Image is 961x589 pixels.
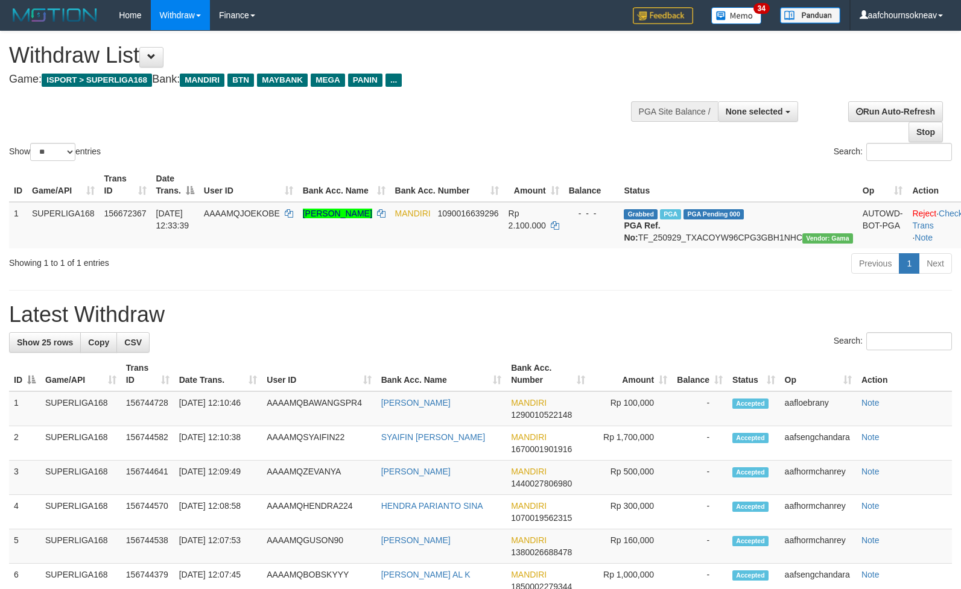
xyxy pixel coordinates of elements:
[262,357,376,391] th: User ID: activate to sort column ascending
[30,143,75,161] select: Showentries
[385,74,402,87] span: ...
[861,535,880,545] a: Note
[381,501,483,511] a: HENDRA PARIANTO SINA
[506,357,590,391] th: Bank Acc. Number: activate to sort column ascending
[303,209,372,218] a: [PERSON_NAME]
[121,461,174,495] td: 156744641
[40,391,121,426] td: SUPERLIGA168
[204,209,280,218] span: AAAAMQJOEKOBE
[590,495,672,529] td: Rp 300,000
[9,6,101,24] img: MOTION_logo.png
[437,209,498,218] span: Copy 1090016639296 to clipboard
[619,168,857,202] th: Status
[672,426,728,461] td: -
[227,74,254,87] span: BTN
[915,233,933,242] a: Note
[726,107,783,116] span: None selected
[9,332,81,353] a: Show 25 rows
[631,101,718,122] div: PGA Site Balance /
[88,338,109,347] span: Copy
[780,495,857,529] td: aafhormchanrey
[40,495,121,529] td: SUPERLIGA168
[861,467,880,476] a: Note
[780,7,840,24] img: panduan.png
[9,391,40,426] td: 1
[40,461,121,495] td: SUPERLIGA168
[590,426,672,461] td: Rp 1,700,000
[683,209,744,219] span: PGA Pending
[262,461,376,495] td: AAAAMQZEVANYA
[919,253,952,274] a: Next
[564,168,620,202] th: Balance
[732,502,769,512] span: Accepted
[504,168,564,202] th: Amount: activate to sort column ascending
[732,536,769,546] span: Accepted
[104,209,147,218] span: 156672367
[511,535,547,545] span: MANDIRI
[262,495,376,529] td: AAAAMQHENDRA224
[348,74,382,87] span: PANIN
[511,410,572,420] span: Copy 1290010522148 to clipboard
[511,479,572,488] span: Copy 1440027806980 to clipboard
[174,391,262,426] td: [DATE] 12:10:46
[381,467,451,476] a: [PERSON_NAME]
[728,357,780,391] th: Status: activate to sort column ascending
[732,570,769,581] span: Accepted
[262,529,376,564] td: AAAAMQGUSON90
[780,529,857,564] td: aafhormchanrey
[861,432,880,442] a: Note
[156,209,189,230] span: [DATE] 12:33:39
[9,43,629,68] h1: Withdraw List
[40,426,121,461] td: SUPERLIGA168
[834,143,952,161] label: Search:
[866,143,952,161] input: Search:
[9,426,40,461] td: 2
[121,391,174,426] td: 156744728
[780,426,857,461] td: aafsengchandara
[861,398,880,408] a: Note
[861,570,880,579] a: Note
[9,168,27,202] th: ID
[802,233,853,244] span: Vendor URL: https://trx31.1velocity.biz
[9,495,40,529] td: 4
[672,391,728,426] td: -
[124,338,142,347] span: CSV
[619,202,857,248] td: TF_250929_TXACOYW96CPG3GBH1NHC
[633,7,693,24] img: Feedback.jpg
[80,332,117,353] a: Copy
[9,202,27,248] td: 1
[381,432,485,442] a: SYAIFIN [PERSON_NAME]
[590,357,672,391] th: Amount: activate to sort column ascending
[9,303,952,327] h1: Latest Withdraw
[857,357,952,391] th: Action
[116,332,150,353] a: CSV
[257,74,308,87] span: MAYBANK
[121,495,174,529] td: 156744570
[262,426,376,461] td: AAAAMQSYAIFIN22
[590,461,672,495] td: Rp 500,000
[9,74,629,86] h4: Game: Bank:
[121,426,174,461] td: 156744582
[376,357,507,391] th: Bank Acc. Name: activate to sort column ascending
[672,461,728,495] td: -
[390,168,504,202] th: Bank Acc. Number: activate to sort column ascending
[848,101,943,122] a: Run Auto-Refresh
[42,74,152,87] span: ISPORT > SUPERLIGA168
[100,168,151,202] th: Trans ID: activate to sort column ascending
[753,3,770,14] span: 34
[381,570,471,579] a: [PERSON_NAME] AL K
[672,529,728,564] td: -
[660,209,681,219] span: Marked by aafsengchandara
[511,547,572,557] span: Copy 1380026688478 to clipboard
[511,444,572,454] span: Copy 1670001901916 to clipboard
[121,529,174,564] td: 156744538
[732,467,769,477] span: Accepted
[909,122,943,142] a: Stop
[851,253,899,274] a: Previous
[858,168,908,202] th: Op: activate to sort column ascending
[590,391,672,426] td: Rp 100,000
[17,338,73,347] span: Show 25 rows
[624,221,660,242] b: PGA Ref. No:
[27,168,100,202] th: Game/API: activate to sort column ascending
[180,74,224,87] span: MANDIRI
